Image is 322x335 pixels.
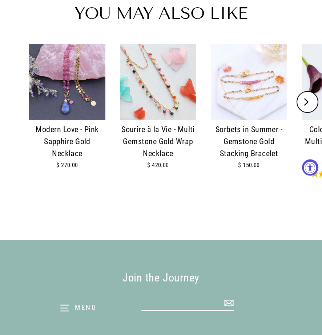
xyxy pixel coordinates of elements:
[211,44,287,120] img: Sorbets in Summer - Gemstone Gold Stacking Bracelet main image | Breathe Autumn Rain Artisan Jewelry
[88,294,234,311] input: Enter your email
[302,159,318,176] button: Accessibility Widget, click to open
[29,124,105,160] div: Modern Love - Pink Sapphire Gold Necklace
[15,5,307,22] h2: You may also like
[211,44,287,179] a: Sorbets in Summer - Gemstone Gold Stacking Bracelet main image | Breathe Autumn Rain Artisan Jewe...
[120,124,196,160] div: Sourire à la Vie - Multi Gemstone Gold Wrap Necklace
[211,124,287,160] div: Sorbets in Summer - Gemstone Gold Stacking Bracelet
[120,44,196,120] img: Sourire à la Vie - Multi Gemstone Gold Wrap Necklace main image | Breathe Autumn Rain Artisan Jew...
[15,296,142,320] button: Menu
[29,44,105,120] img: Modern Love - Pink Sapphire Gold Necklace main image | Breathe Autumn Rain Artisan Jewelry
[56,162,78,169] span: $ 270.00
[29,44,105,179] a: Modern Love - Pink Sapphire Gold Necklace main image | Breathe Autumn Rain Artisan Jewelry Modern...
[297,91,318,113] button: Next
[120,44,196,179] a: Sourire à la Vie - Multi Gemstone Gold Wrap Necklace main image | Breathe Autumn Rain Artisan Jew...
[147,162,169,169] span: $ 420.00
[238,162,260,169] span: $ 150.00
[79,269,243,287] div: Join the Journey
[75,303,97,312] span: Menu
